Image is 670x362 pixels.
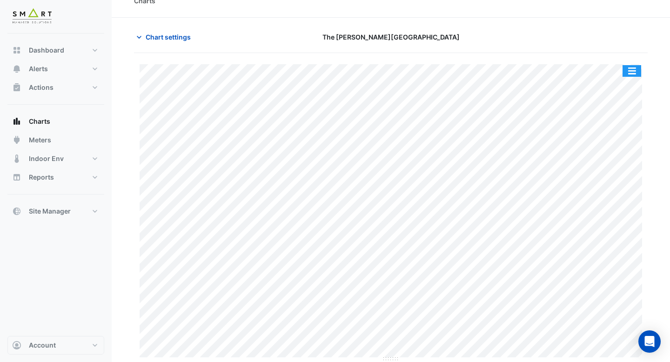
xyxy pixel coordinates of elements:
button: Account [7,336,104,355]
button: Chart settings [134,29,197,45]
app-icon: Meters [12,135,21,145]
span: Reports [29,173,54,182]
button: Dashboard [7,41,104,60]
app-icon: Reports [12,173,21,182]
app-icon: Alerts [12,64,21,74]
span: Chart settings [146,32,191,42]
span: Actions [29,83,54,92]
span: Charts [29,117,50,126]
span: Site Manager [29,207,71,216]
button: More Options [623,65,641,77]
app-icon: Site Manager [12,207,21,216]
img: Company Logo [11,7,53,26]
span: Alerts [29,64,48,74]
app-icon: Indoor Env [12,154,21,163]
app-icon: Charts [12,117,21,126]
span: Meters [29,135,51,145]
button: Alerts [7,60,104,78]
button: Reports [7,168,104,187]
div: Open Intercom Messenger [638,330,661,353]
button: Indoor Env [7,149,104,168]
button: Actions [7,78,104,97]
button: Charts [7,112,104,131]
span: Indoor Env [29,154,64,163]
app-icon: Actions [12,83,21,92]
button: Site Manager [7,202,104,221]
span: The [PERSON_NAME][GEOGRAPHIC_DATA] [322,32,460,42]
button: Meters [7,131,104,149]
span: Dashboard [29,46,64,55]
app-icon: Dashboard [12,46,21,55]
span: Account [29,341,56,350]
